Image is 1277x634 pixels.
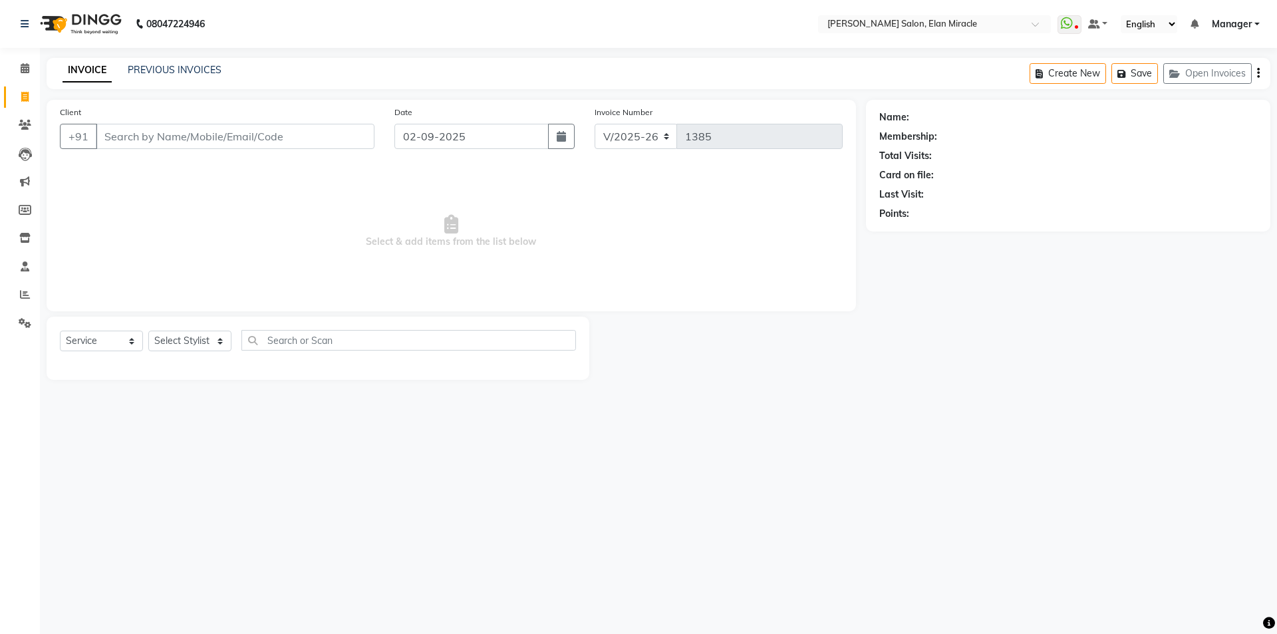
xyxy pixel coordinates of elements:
[879,110,909,124] div: Name:
[146,5,205,43] b: 08047224946
[34,5,125,43] img: logo
[879,168,934,182] div: Card on file:
[1163,63,1252,84] button: Open Invoices
[394,106,412,118] label: Date
[60,124,97,149] button: +91
[60,106,81,118] label: Client
[241,330,576,351] input: Search or Scan
[1212,17,1252,31] span: Manager
[63,59,112,82] a: INVOICE
[879,188,924,202] div: Last Visit:
[1111,63,1158,84] button: Save
[879,130,937,144] div: Membership:
[128,64,221,76] a: PREVIOUS INVOICES
[96,124,374,149] input: Search by Name/Mobile/Email/Code
[60,165,843,298] span: Select & add items from the list below
[879,207,909,221] div: Points:
[1030,63,1106,84] button: Create New
[595,106,652,118] label: Invoice Number
[879,149,932,163] div: Total Visits:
